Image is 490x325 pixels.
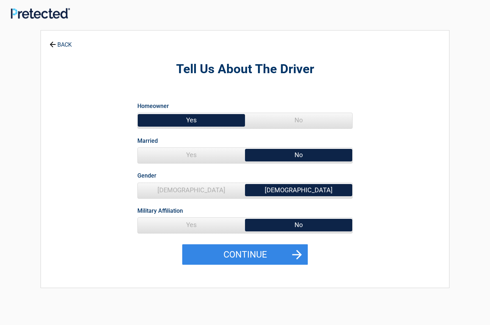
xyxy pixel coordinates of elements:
span: [DEMOGRAPHIC_DATA] [138,183,245,197]
span: No [245,148,352,162]
span: Yes [138,113,245,127]
span: Yes [138,218,245,232]
label: Gender [137,171,156,180]
button: Continue [182,244,308,265]
span: [DEMOGRAPHIC_DATA] [245,183,352,197]
a: BACK [48,35,73,48]
span: No [245,113,352,127]
h2: Tell Us About The Driver [80,61,410,78]
label: Military Affiliation [137,206,183,216]
span: Yes [138,148,245,162]
img: Main Logo [11,8,70,19]
label: Married [137,136,158,146]
span: No [245,218,352,232]
label: Homeowner [137,101,169,111]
